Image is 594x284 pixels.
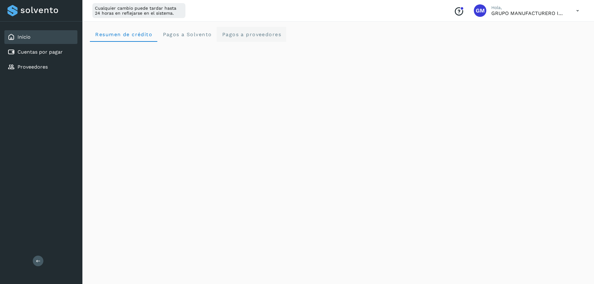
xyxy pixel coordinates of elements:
[17,64,48,70] a: Proveedores
[491,5,566,10] p: Hola,
[222,31,281,37] span: Pagos a proveedores
[17,49,63,55] a: Cuentas por pagar
[4,60,77,74] div: Proveedores
[491,10,566,16] p: GRUPO MANUFACTURERO INDUSTRIAL GMI SAPI DE CV
[95,31,152,37] span: Resumen de crédito
[162,31,212,37] span: Pagos a Solvento
[4,45,77,59] div: Cuentas por pagar
[4,30,77,44] div: Inicio
[17,34,31,40] a: Inicio
[92,3,185,18] div: Cualquier cambio puede tardar hasta 24 horas en reflejarse en el sistema.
